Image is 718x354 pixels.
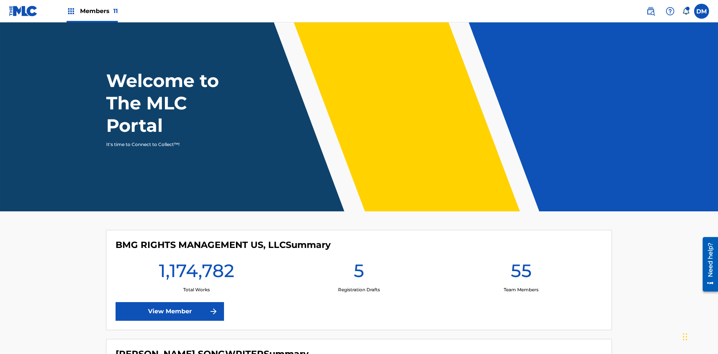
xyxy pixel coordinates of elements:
h1: Welcome to The MLC Portal [106,69,246,137]
div: Notifications [682,7,690,15]
img: f7272a7cc735f4ea7f67.svg [209,307,218,316]
h1: 1,174,782 [159,260,234,286]
p: Total Works [183,286,210,293]
img: Top Rightsholders [67,7,76,16]
span: 11 [113,7,118,15]
h1: 5 [354,260,364,286]
iframe: Chat Widget [681,318,718,354]
iframe: Resource Center [697,234,718,295]
p: It's time to Connect to Collect™! [106,141,236,148]
p: Registration Drafts [338,286,380,293]
img: MLC Logo [9,6,38,16]
div: Drag [683,326,687,348]
img: search [646,7,655,16]
a: Public Search [643,4,658,19]
h1: 55 [511,260,532,286]
a: View Member [116,302,224,321]
h4: BMG RIGHTS MANAGEMENT US, LLC [116,239,331,251]
img: help [666,7,675,16]
div: User Menu [694,4,709,19]
span: Members [80,7,118,15]
p: Team Members [504,286,538,293]
div: Help [663,4,678,19]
